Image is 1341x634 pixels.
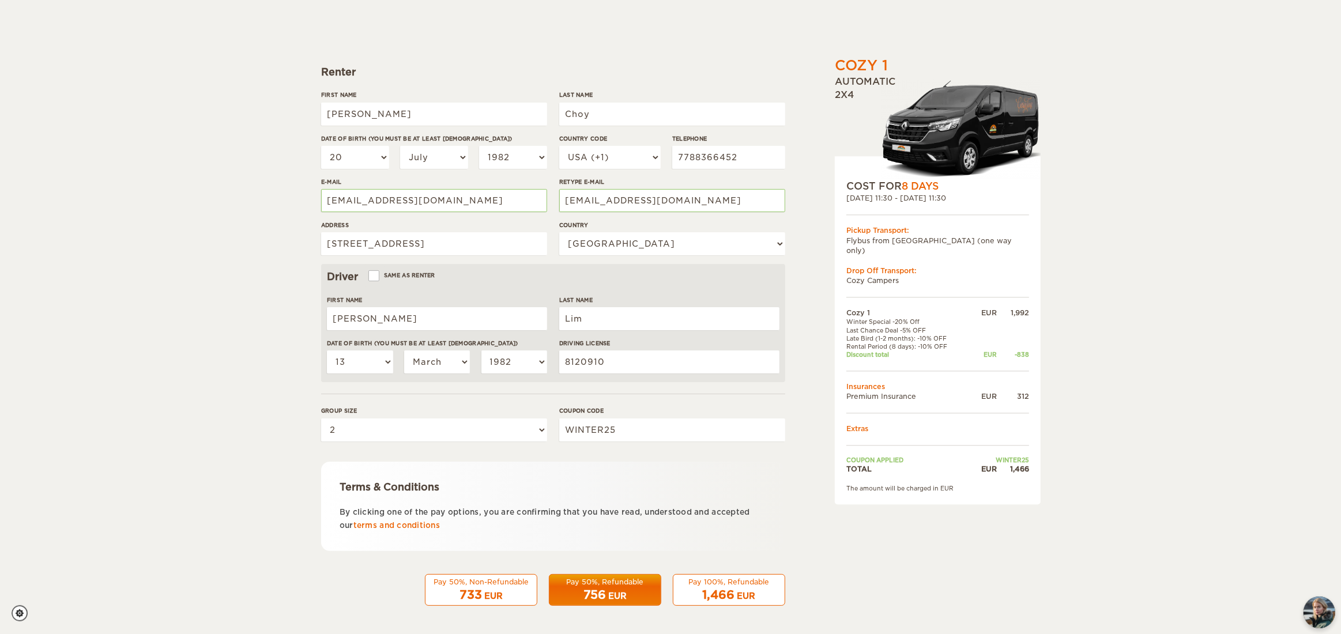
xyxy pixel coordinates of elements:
input: e.g. example@example.com [559,189,785,212]
input: e.g. William [327,307,547,330]
img: Stuttur-m-c-logo-2.png [881,79,1041,179]
button: Pay 50%, Non-Refundable 733 EUR [425,574,537,606]
td: Cozy Campers [846,276,1029,285]
td: Coupon applied [846,456,970,464]
label: Group size [321,406,547,415]
input: e.g. Smith [559,307,779,330]
div: EUR [970,351,997,359]
div: EUR [737,590,756,602]
span: 8 Days [902,180,939,192]
td: Premium Insurance [846,391,970,401]
div: 1,466 [997,465,1029,474]
button: chat-button [1304,597,1335,628]
input: e.g. Street, City, Zip Code [321,232,547,255]
td: Extras [846,424,1029,433]
div: -838 [997,351,1029,359]
label: Country [559,221,785,229]
label: Country Code [559,134,661,143]
div: Renter [321,65,785,79]
span: 733 [459,588,482,602]
label: Same as renter [370,270,435,281]
button: Pay 50%, Refundable 756 EUR [549,574,661,606]
label: Telephone [672,134,785,143]
div: Automatic 2x4 [835,76,1041,180]
label: First Name [321,90,547,99]
button: Pay 100%, Refundable 1,466 EUR [673,574,785,606]
td: Last Chance Deal -5% OFF [846,326,970,334]
a: terms and conditions [353,521,440,530]
div: EUR [970,391,997,401]
div: Cozy 1 [835,56,888,76]
div: [DATE] 11:30 - [DATE] 11:30 [846,194,1029,203]
label: Last Name [559,296,779,304]
div: The amount will be charged in EUR [846,485,1029,493]
img: Freyja at Cozy Campers [1304,597,1335,628]
input: e.g. William [321,103,547,126]
td: Discount total [846,351,970,359]
div: EUR [970,465,997,474]
input: e.g. 14789654B [559,350,779,373]
div: Pay 100%, Refundable [680,577,778,587]
label: Address [321,221,547,229]
div: 312 [997,391,1029,401]
div: Pickup Transport: [846,226,1029,236]
div: EUR [484,590,503,602]
span: 1,466 [703,588,735,602]
div: COST FOR [846,179,1029,193]
label: Date of birth (You must be at least [DEMOGRAPHIC_DATA]) [321,134,547,143]
div: Driver [327,270,779,284]
div: EUR [608,590,627,602]
label: Driving License [559,339,779,348]
td: Winter Special -20% Off [846,318,970,326]
label: Date of birth (You must be at least [DEMOGRAPHIC_DATA]) [327,339,547,348]
div: 1,992 [997,308,1029,318]
label: E-mail [321,178,547,186]
td: Rental Period (8 days): -10% OFF [846,342,970,350]
p: By clicking one of the pay options, you are confirming that you have read, understood and accepte... [340,505,767,533]
td: Cozy 1 [846,308,970,318]
div: Drop Off Transport: [846,266,1029,276]
input: Same as renter [370,273,377,281]
input: e.g. example@example.com [321,189,547,212]
td: Flybus from [GEOGRAPHIC_DATA] (one way only) [846,236,1029,255]
label: Retype E-mail [559,178,785,186]
div: Pay 50%, Refundable [556,577,654,587]
label: Coupon code [559,406,785,415]
div: Terms & Conditions [340,480,767,494]
span: 756 [583,588,606,602]
a: Cookie settings [12,605,35,621]
div: Pay 50%, Non-Refundable [432,577,530,587]
input: e.g. 1 234 567 890 [672,146,785,169]
div: EUR [970,308,997,318]
td: Late Bird (1-2 months): -10% OFF [846,334,970,342]
label: First Name [327,296,547,304]
td: TOTAL [846,465,970,474]
td: Insurances [846,382,1029,391]
td: WINTER25 [970,456,1029,464]
input: e.g. Smith [559,103,785,126]
label: Last Name [559,90,785,99]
